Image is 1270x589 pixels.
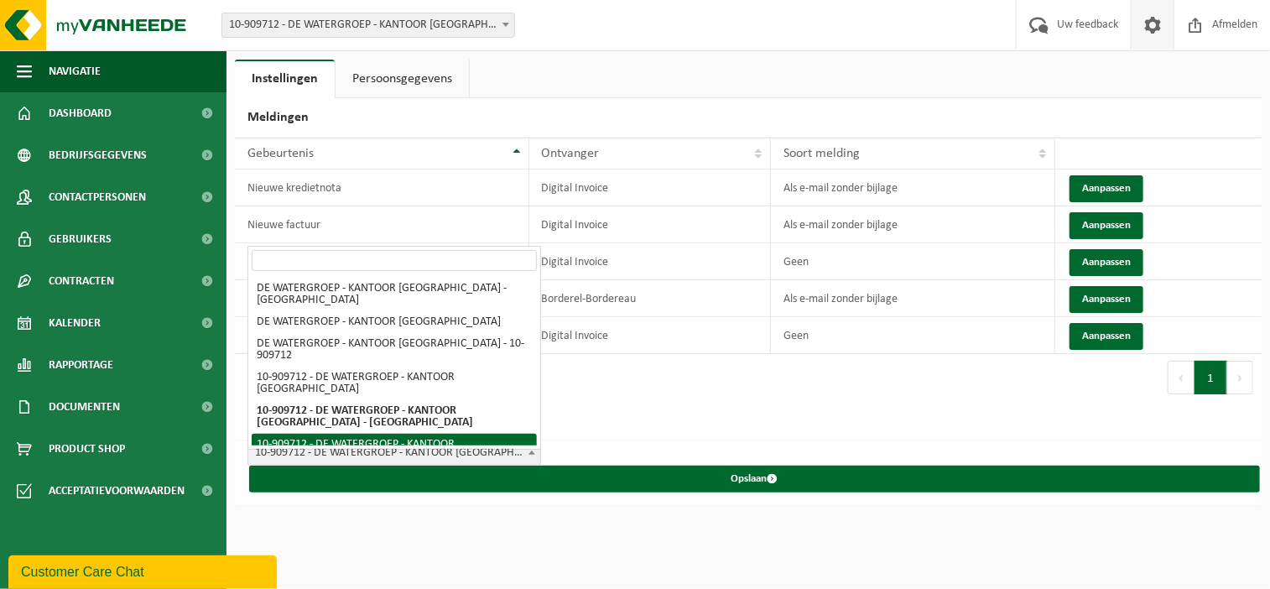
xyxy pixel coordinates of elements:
li: 10-909712 - DE WATERGROEP - KANTOOR [GEOGRAPHIC_DATA] - [GEOGRAPHIC_DATA] [252,400,537,434]
span: Documenten [49,386,120,428]
div: 1 tot 5 van 5 resultaten [243,362,362,393]
td: Digital Invoice [529,317,771,354]
span: Gebruikers [49,218,112,260]
td: Als e-mail zonder bijlage [771,280,1055,317]
a: Persoonsgegevens [336,60,469,98]
span: Contactpersonen [49,176,146,218]
li: DE WATERGROEP - KANTOOR [GEOGRAPHIC_DATA] [252,311,537,333]
span: Navigatie [49,50,101,92]
td: Als e-mail zonder bijlage [771,206,1055,243]
span: Gebeurtenis [247,147,314,160]
button: Aanpassen [1070,212,1143,239]
td: Digital Invoice [529,206,771,243]
span: Soort melding [783,147,860,160]
a: Instellingen [235,60,335,98]
span: 10-909712 - DE WATERGROEP - KANTOOR BRUSSEL - SCHAARBEEK [247,440,541,466]
td: Nieuwe aankoopborderel [235,280,529,317]
td: Borderel-Bordereau [529,280,771,317]
td: Geen [771,243,1055,280]
span: Product Shop [49,428,125,470]
h2: Label aanpassen [235,401,1262,440]
span: 10-909712 - DE WATERGROEP - KANTOOR BRUSSEL - SCHAARBEEK [222,13,514,37]
td: Als e-mail zonder bijlage [771,169,1055,206]
span: Contracten [49,260,114,302]
span: Dashboard [49,92,112,134]
td: Nieuwe kredietnota [235,169,529,206]
span: Kalender [49,302,101,344]
li: 10-909712 - DE WATERGROEP - KANTOOR [GEOGRAPHIC_DATA] [252,367,537,400]
button: Aanpassen [1070,323,1143,350]
td: Digital Invoice [529,169,771,206]
td: Geen [771,317,1055,354]
td: Nieuwe factuur [235,206,529,243]
h2: Meldingen [235,98,1262,138]
span: 10-909712 - DE WATERGROEP - KANTOOR BRUSSEL - SCHAARBEEK [248,441,540,465]
span: 10-909712 - DE WATERGROEP - KANTOOR BRUSSEL - SCHAARBEEK [221,13,515,38]
td: Nieuwe weegbon [235,317,529,354]
iframe: chat widget [8,552,280,589]
button: Aanpassen [1070,249,1143,276]
li: DE WATERGROEP - KANTOOR [GEOGRAPHIC_DATA] - [GEOGRAPHIC_DATA] [252,278,537,311]
button: 1 [1195,361,1227,394]
span: Acceptatievoorwaarden [49,470,185,512]
button: Next [1227,361,1253,394]
span: Bedrijfsgegevens [49,134,147,176]
li: 10-909712 - DE WATERGROEP - KANTOOR [GEOGRAPHIC_DATA] - 1030 SCHAARBEEK, [STREET_ADDRESS] [252,434,537,479]
button: Aanpassen [1070,175,1143,202]
li: DE WATERGROEP - KANTOOR [GEOGRAPHIC_DATA] - 10-909712 [252,333,537,367]
td: Digital Invoice [529,243,771,280]
button: Opslaan [249,466,1260,493]
button: Previous [1168,361,1195,394]
td: Andere documenten [235,243,529,280]
button: Aanpassen [1070,286,1143,313]
span: Ontvanger [542,147,600,160]
span: Rapportage [49,344,113,386]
